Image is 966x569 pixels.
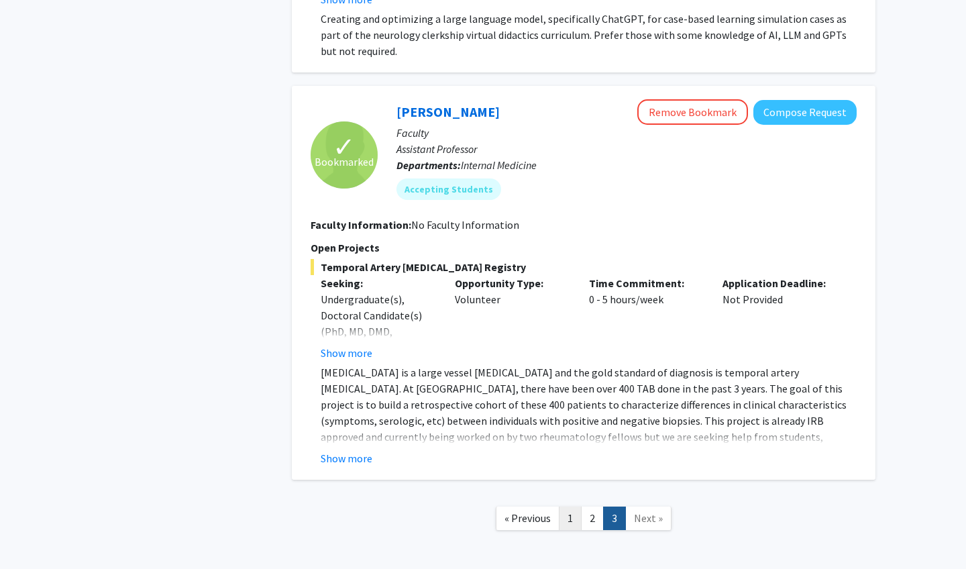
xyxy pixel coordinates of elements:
[321,11,857,59] p: Creating and optimizing a large language model, specifically ChatGPT, for case-based learning sim...
[333,140,356,154] span: ✓
[396,178,501,200] mat-chip: Accepting Students
[603,507,626,530] a: 3
[321,275,435,291] p: Seeking:
[396,125,857,141] p: Faculty
[321,345,372,361] button: Show more
[292,493,875,548] nav: Page navigation
[315,154,374,170] span: Bookmarked
[321,450,372,466] button: Show more
[589,275,703,291] p: Time Commitment:
[559,507,582,530] a: 1
[625,507,672,530] a: Next Page
[581,507,604,530] a: 2
[311,218,411,231] b: Faculty Information:
[321,291,435,388] div: Undergraduate(s), Doctoral Candidate(s) (PhD, MD, DMD, PharmD, etc.), Medical Resident(s) / Medic...
[396,141,857,157] p: Assistant Professor
[445,275,579,361] div: Volunteer
[712,275,847,361] div: Not Provided
[634,511,663,525] span: Next »
[321,364,857,461] p: [MEDICAL_DATA] is a large vessel [MEDICAL_DATA] and the gold standard of diagnosis is temporal ar...
[504,511,551,525] span: « Previous
[396,103,500,120] a: [PERSON_NAME]
[411,218,519,231] span: No Faculty Information
[311,240,857,256] p: Open Projects
[461,158,537,172] span: Internal Medicine
[455,275,569,291] p: Opportunity Type:
[396,158,461,172] b: Departments:
[637,99,748,125] button: Remove Bookmark
[311,259,857,275] span: Temporal Artery [MEDICAL_DATA] Registry
[496,507,559,530] a: Previous
[722,275,837,291] p: Application Deadline:
[10,509,57,559] iframe: Chat
[579,275,713,361] div: 0 - 5 hours/week
[753,100,857,125] button: Compose Request to Tim Wilson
